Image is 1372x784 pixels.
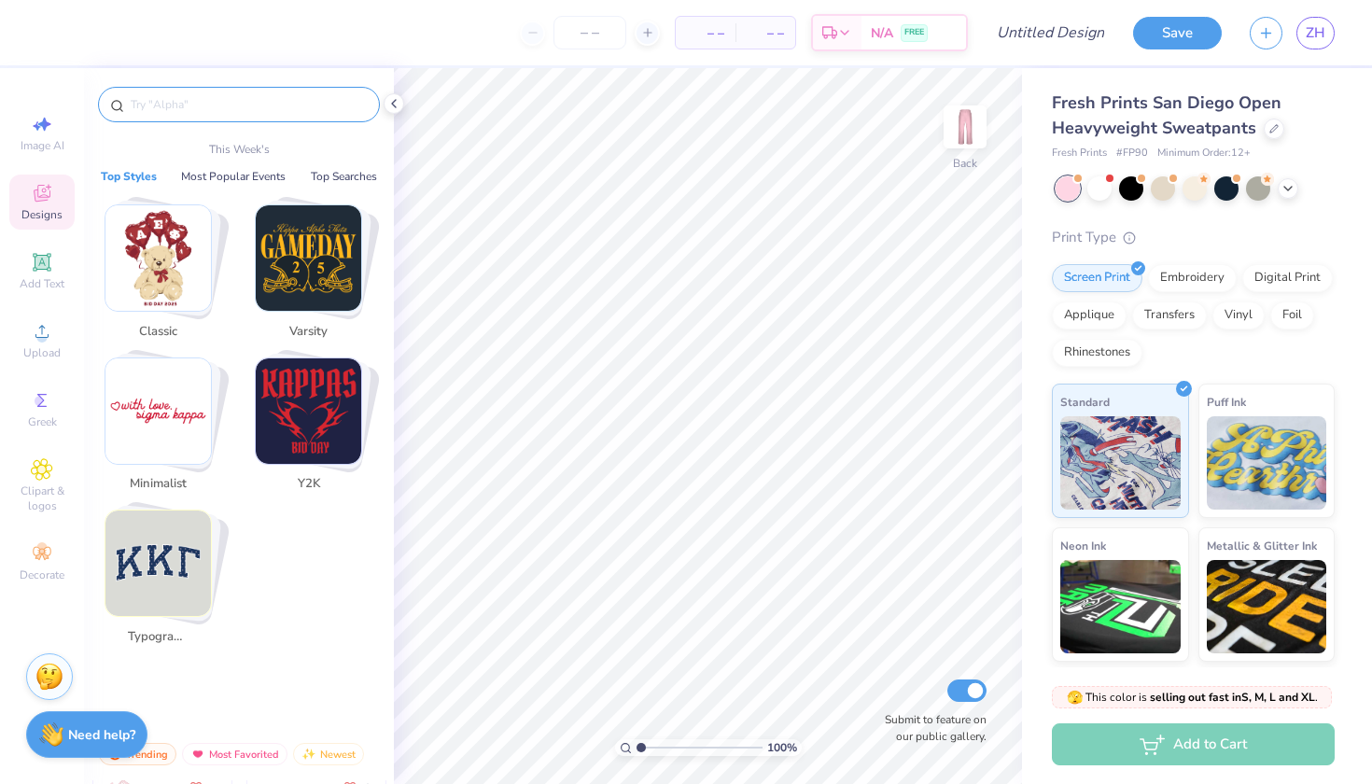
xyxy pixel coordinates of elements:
[20,276,64,291] span: Add Text
[1060,416,1181,510] img: Standard
[1067,689,1083,707] span: 🫣
[904,26,924,39] span: FREE
[1148,264,1237,292] div: Embroidery
[9,483,75,513] span: Clipart & logos
[1116,146,1148,161] span: # FP90
[1306,22,1325,44] span: ZH
[93,357,234,501] button: Stack Card Button Minimalist
[1207,536,1317,555] span: Metallic & Glitter Ink
[1132,301,1207,329] div: Transfers
[1052,339,1142,367] div: Rhinestones
[982,14,1119,51] input: Untitled Design
[278,323,339,342] span: Varsity
[1052,301,1127,329] div: Applique
[190,748,205,761] img: most_fav.gif
[1052,146,1107,161] span: Fresh Prints
[1207,416,1327,510] img: Puff Ink
[301,748,316,761] img: Newest.gif
[687,23,724,43] span: – –
[305,167,383,186] button: Top Searches
[1060,560,1181,653] img: Neon Ink
[129,95,368,114] input: Try "Alpha"
[767,739,797,756] span: 100 %
[256,358,361,464] img: Y2K
[1207,560,1327,653] img: Metallic & Glitter Ink
[20,567,64,582] span: Decorate
[105,205,211,311] img: Classic
[95,167,162,186] button: Top Styles
[1212,301,1265,329] div: Vinyl
[747,23,784,43] span: – –
[1296,17,1335,49] a: ZH
[1242,264,1333,292] div: Digital Print
[128,323,189,342] span: Classic
[1150,690,1315,705] strong: selling out fast in S, M, L and XL
[244,357,385,501] button: Stack Card Button Y2K
[93,204,234,348] button: Stack Card Button Classic
[175,167,291,186] button: Most Popular Events
[1067,689,1318,706] span: This color is .
[1133,17,1222,49] button: Save
[105,358,211,464] img: Minimalist
[953,155,977,172] div: Back
[1157,146,1251,161] span: Minimum Order: 12 +
[244,204,385,348] button: Stack Card Button Varsity
[946,108,984,146] img: Back
[68,726,135,744] strong: Need help?
[875,711,987,745] label: Submit to feature on our public gallery.
[1270,301,1314,329] div: Foil
[28,414,57,429] span: Greek
[23,345,61,360] span: Upload
[21,138,64,153] span: Image AI
[182,743,287,765] div: Most Favorited
[256,205,361,311] img: Varsity
[93,510,234,653] button: Stack Card Button Typography
[1207,392,1246,412] span: Puff Ink
[1052,264,1142,292] div: Screen Print
[293,743,364,765] div: Newest
[278,475,339,494] span: Y2K
[1060,536,1106,555] span: Neon Ink
[21,207,63,222] span: Designs
[553,16,626,49] input: – –
[1052,91,1281,139] span: Fresh Prints San Diego Open Heavyweight Sweatpants
[871,23,893,43] span: N/A
[128,475,189,494] span: Minimalist
[105,511,211,616] img: Typography
[1060,392,1110,412] span: Standard
[1052,227,1335,248] div: Print Type
[128,628,189,647] span: Typography
[209,141,270,158] p: This Week's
